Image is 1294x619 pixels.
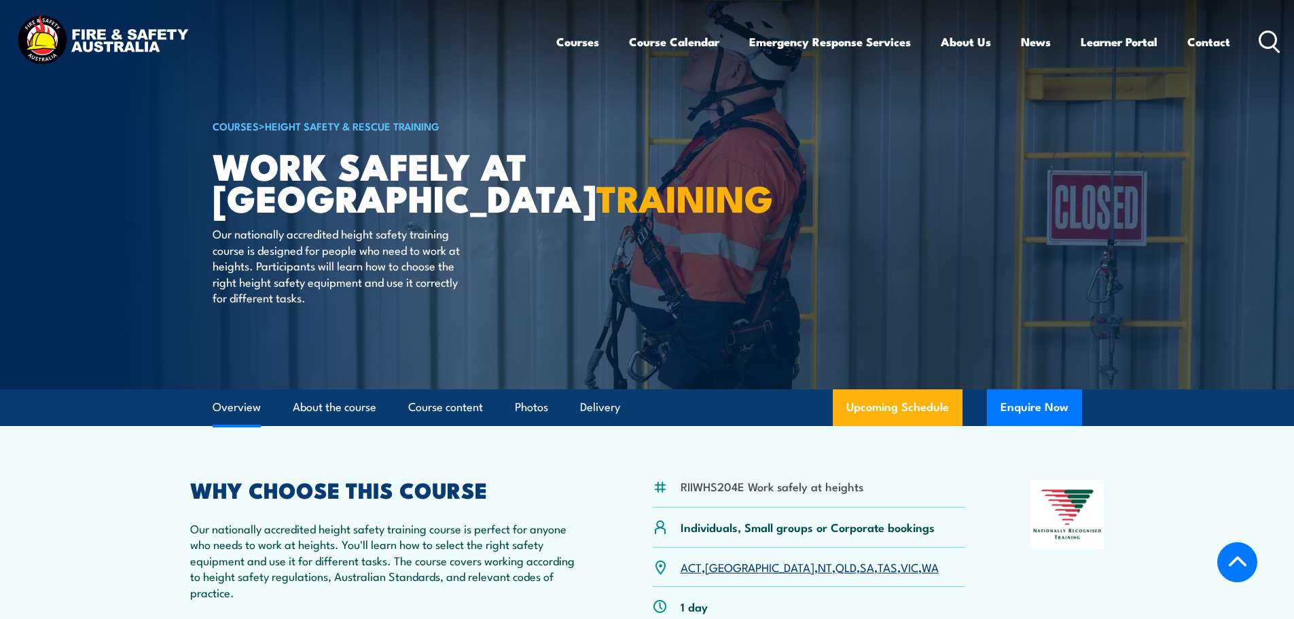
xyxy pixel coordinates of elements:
[1187,24,1230,60] a: Contact
[213,149,548,213] h1: Work Safely at [GEOGRAPHIC_DATA]
[681,599,708,614] p: 1 day
[705,559,814,575] a: [GEOGRAPHIC_DATA]
[265,118,439,133] a: Height Safety & Rescue Training
[408,389,483,425] a: Course content
[681,559,939,575] p: , , , , , , ,
[213,118,548,134] h6: >
[681,559,702,575] a: ACT
[860,559,874,575] a: SA
[556,24,599,60] a: Courses
[835,559,857,575] a: QLD
[833,389,963,426] a: Upcoming Schedule
[681,519,935,535] p: Individuals, Small groups or Corporate bookings
[213,118,259,133] a: COURSES
[190,520,587,600] p: Our nationally accredited height safety training course is perfect for anyone who needs to work a...
[1081,24,1157,60] a: Learner Portal
[213,226,461,305] p: Our nationally accredited height safety training course is designed for people who need to work a...
[596,169,773,225] strong: TRAINING
[901,559,918,575] a: VIC
[987,389,1082,426] button: Enquire Now
[1031,480,1104,549] img: Nationally Recognised Training logo.
[213,389,261,425] a: Overview
[749,24,911,60] a: Emergency Response Services
[922,559,939,575] a: WA
[878,559,897,575] a: TAS
[293,389,376,425] a: About the course
[515,389,548,425] a: Photos
[818,559,832,575] a: NT
[580,389,620,425] a: Delivery
[1021,24,1051,60] a: News
[629,24,719,60] a: Course Calendar
[190,480,587,499] h2: WHY CHOOSE THIS COURSE
[681,478,863,494] li: RIIWHS204E Work safely at heights
[941,24,991,60] a: About Us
